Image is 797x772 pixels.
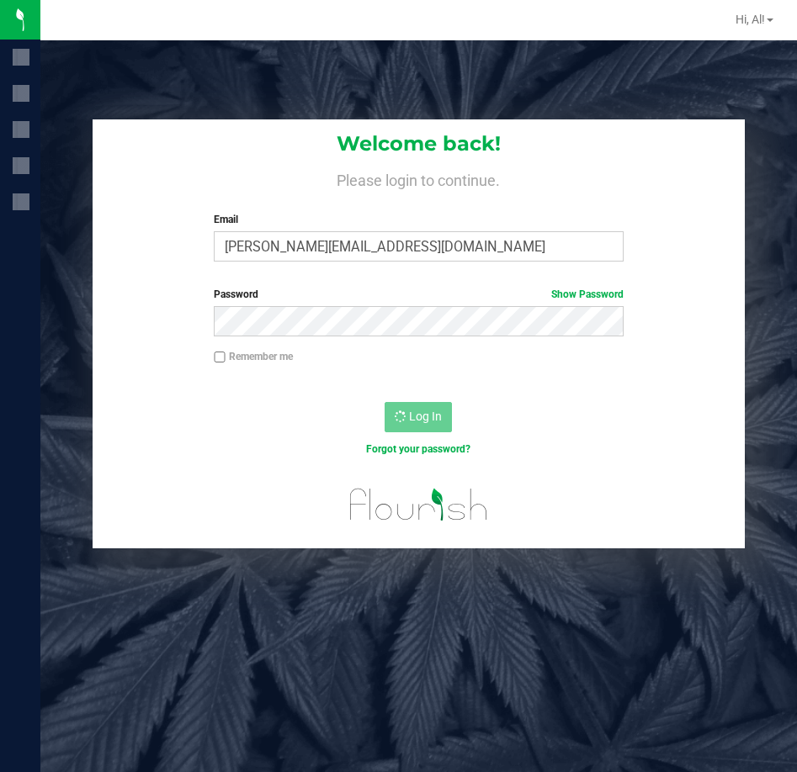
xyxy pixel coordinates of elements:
[93,133,744,155] h1: Welcome back!
[214,349,293,364] label: Remember me
[385,402,452,432] button: Log In
[93,168,744,188] h4: Please login to continue.
[214,352,226,363] input: Remember me
[409,410,442,423] span: Log In
[736,13,765,26] span: Hi, Al!
[214,212,623,227] label: Email
[214,288,258,300] span: Password
[551,288,624,300] a: Show Password
[337,474,501,535] img: flourish_logo.svg
[366,443,470,455] a: Forgot your password?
